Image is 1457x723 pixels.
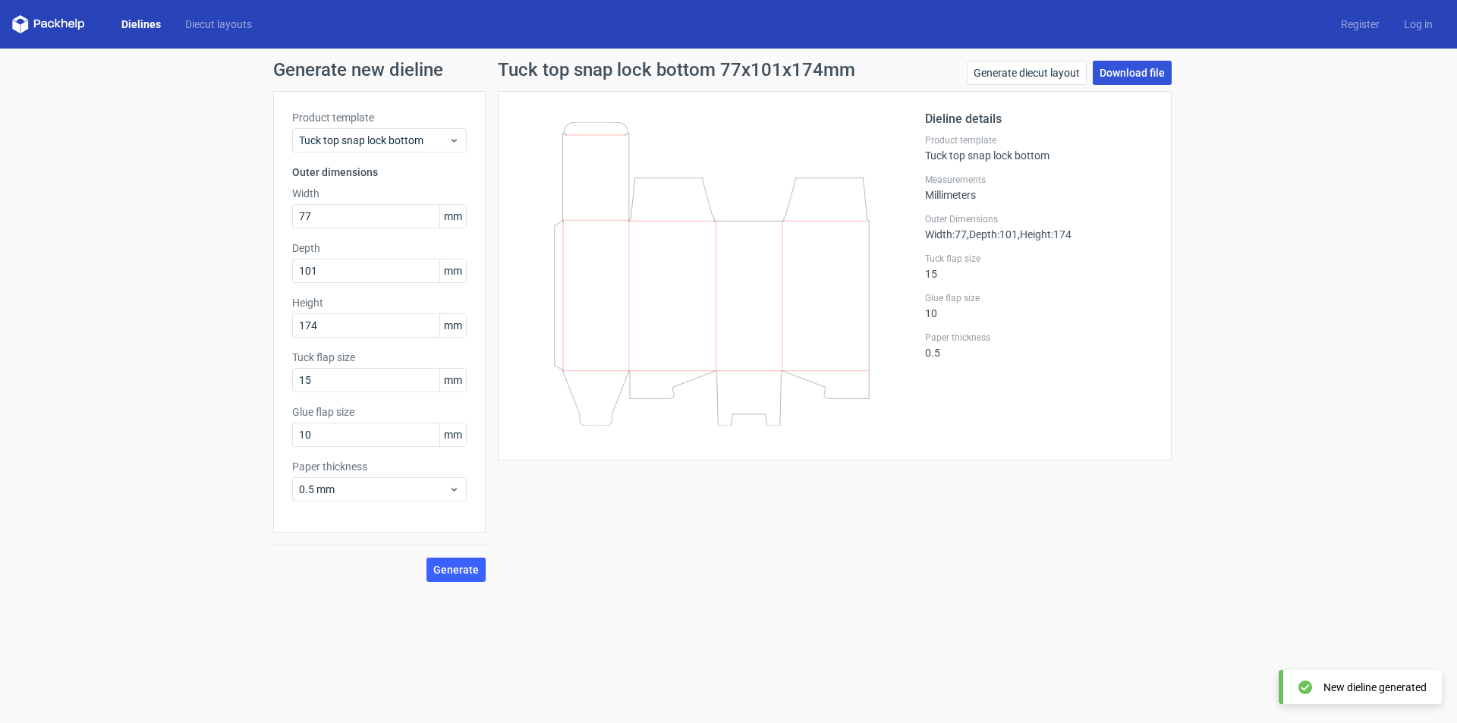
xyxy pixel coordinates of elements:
label: Paper thickness [292,459,467,474]
span: Generate [433,564,479,575]
label: Glue flap size [292,404,467,420]
div: Tuck top snap lock bottom [925,134,1153,162]
a: Generate diecut layout [967,61,1087,85]
label: Paper thickness [925,332,1153,344]
label: Height [292,295,467,310]
a: Register [1329,17,1392,32]
h1: Tuck top snap lock bottom 77x101x174mm [498,61,855,79]
a: Log in [1392,17,1445,32]
div: 10 [925,292,1153,319]
div: 0.5 [925,332,1153,359]
span: Tuck top snap lock bottom [299,133,448,148]
a: Diecut layouts [173,17,264,32]
label: Width [292,186,467,201]
span: mm [439,369,466,391]
h1: Generate new dieline [273,61,1184,79]
label: Product template [925,134,1153,146]
div: New dieline generated [1323,680,1427,695]
label: Depth [292,240,467,256]
label: Tuck flap size [292,350,467,365]
span: mm [439,423,466,446]
label: Product template [292,110,467,125]
label: Outer Dimensions [925,213,1153,225]
a: Dielines [109,17,173,32]
div: Millimeters [925,174,1153,201]
div: 15 [925,253,1153,280]
span: 0.5 mm [299,482,448,497]
label: Measurements [925,174,1153,186]
span: , Height : 174 [1018,228,1072,240]
span: mm [439,314,466,337]
h2: Dieline details [925,110,1153,128]
a: Download file [1093,61,1172,85]
span: , Depth : 101 [967,228,1018,240]
span: mm [439,205,466,228]
h3: Outer dimensions [292,165,467,180]
span: Width : 77 [925,228,967,240]
label: Glue flap size [925,292,1153,304]
label: Tuck flap size [925,253,1153,265]
span: mm [439,259,466,282]
button: Generate [426,558,486,582]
